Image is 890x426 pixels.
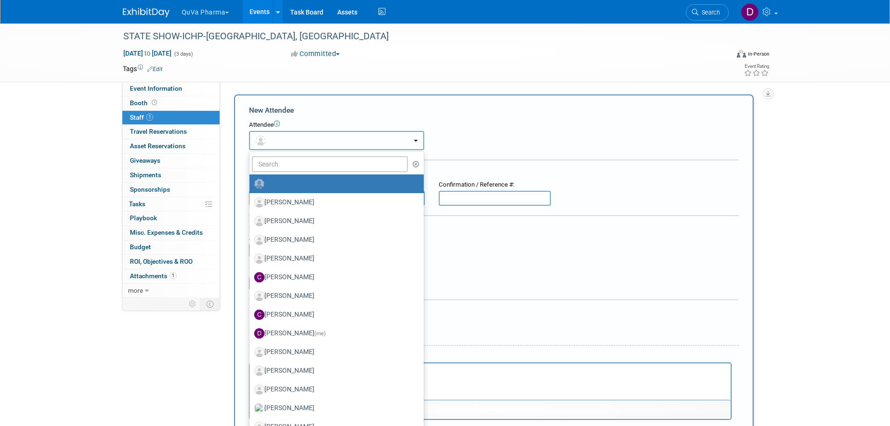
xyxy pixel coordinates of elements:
img: Associate-Profile-5.png [254,347,264,357]
span: [DATE] [DATE] [123,49,172,58]
img: C.jpg [254,272,264,282]
a: Staff1 [122,111,220,125]
span: Booth not reserved yet [150,99,159,106]
span: to [143,50,152,57]
span: Sponsorships [130,186,170,193]
span: (3 days) [173,51,193,57]
img: Associate-Profile-5.png [254,216,264,226]
img: Associate-Profile-5.png [254,253,264,264]
img: Associate-Profile-5.png [254,384,264,395]
span: Attachments [130,272,177,280]
div: Notes [249,352,732,361]
span: more [128,287,143,294]
label: [PERSON_NAME] [254,251,414,266]
input: Search [252,156,408,172]
a: Search [686,4,729,21]
div: In-Person [748,51,769,58]
a: Event Information [122,82,220,96]
a: more [122,284,220,298]
span: ROI, Objectives & ROO [130,258,192,265]
div: Registration / Ticket Info (optional) [249,166,739,176]
img: C.jpg [254,310,264,320]
div: Cost: [249,223,739,232]
label: [PERSON_NAME] [254,401,414,416]
img: Associate-Profile-5.png [254,235,264,245]
span: Travel Reservations [130,128,187,135]
a: Sponsorships [122,183,220,197]
div: Confirmation / Reference #: [439,181,551,189]
label: [PERSON_NAME] [254,214,414,229]
span: Misc. Expenses & Credits [130,229,203,236]
span: Giveaways [130,157,160,164]
label: [PERSON_NAME] [254,270,414,285]
div: Event Format [674,49,770,63]
label: [PERSON_NAME] [254,232,414,247]
a: Budget [122,240,220,254]
a: Playbook [122,211,220,225]
label: [PERSON_NAME] [254,289,414,303]
span: Staff [130,114,153,121]
a: Travel Reservations [122,125,220,139]
div: Misc. Attachments & Notes [249,306,739,316]
img: Associate-Profile-5.png [254,197,264,208]
label: [PERSON_NAME] [254,382,414,397]
img: Format-Inperson.png [737,50,746,58]
span: 1 [146,114,153,121]
div: Attendee [249,121,739,130]
img: Associate-Profile-5.png [254,366,264,376]
label: [PERSON_NAME] [254,307,414,322]
a: Asset Reservations [122,139,220,153]
label: [PERSON_NAME] [254,363,414,378]
img: Danielle Mitchell [741,3,759,21]
span: 1 [170,272,177,279]
span: Search [698,9,720,16]
div: New Attendee [249,105,739,116]
td: Toggle Event Tabs [200,298,220,310]
label: [PERSON_NAME] [254,326,414,341]
span: Asset Reservations [130,142,185,150]
td: Personalize Event Tab Strip [185,298,201,310]
a: Tasks [122,197,220,211]
span: Shipments [130,171,161,179]
span: Budget [130,243,151,251]
span: Event Information [130,85,182,92]
a: Edit [147,66,163,72]
img: Associate-Profile-5.png [254,291,264,301]
a: Giveaways [122,154,220,168]
img: ExhibitDay [123,8,170,17]
a: Misc. Expenses & Credits [122,226,220,240]
a: Shipments [122,168,220,182]
td: Tags [123,64,163,73]
a: ROI, Objectives & ROO [122,255,220,269]
img: D.jpg [254,328,264,339]
a: Booth [122,96,220,110]
div: Event Rating [744,64,769,69]
label: [PERSON_NAME] [254,345,414,360]
a: Attachments1 [122,269,220,283]
span: Playbook [130,214,157,222]
iframe: Rich Text Area [250,363,731,400]
label: [PERSON_NAME] [254,195,414,210]
span: Tasks [129,200,145,208]
span: (me) [314,330,326,337]
img: Unassigned-User-Icon.png [254,179,264,189]
button: Committed [288,49,343,59]
span: Booth [130,99,159,107]
div: STATE SHOW-ICHP-[GEOGRAPHIC_DATA], [GEOGRAPHIC_DATA] [120,28,715,45]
